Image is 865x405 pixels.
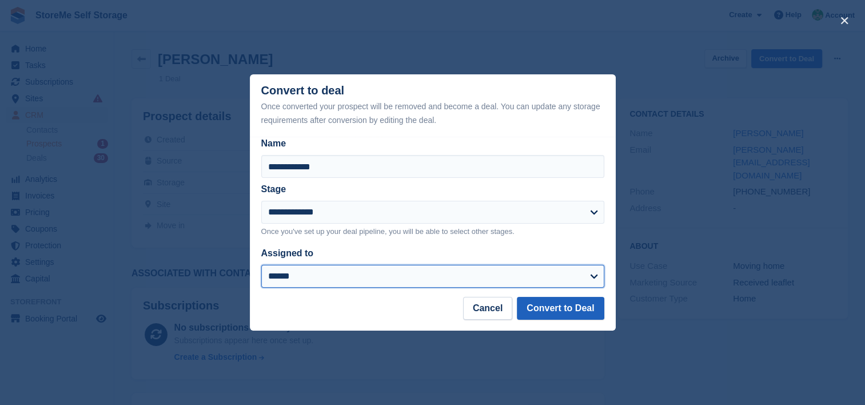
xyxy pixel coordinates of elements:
[517,297,604,320] button: Convert to Deal
[261,84,604,127] div: Convert to deal
[261,100,604,127] div: Once converted your prospect will be removed and become a deal. You can update any storage requir...
[463,297,512,320] button: Cancel
[261,226,604,237] p: Once you've set up your deal pipeline, you will be able to select other stages.
[261,184,286,194] label: Stage
[835,11,854,30] button: close
[261,137,604,150] label: Name
[261,248,314,258] label: Assigned to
